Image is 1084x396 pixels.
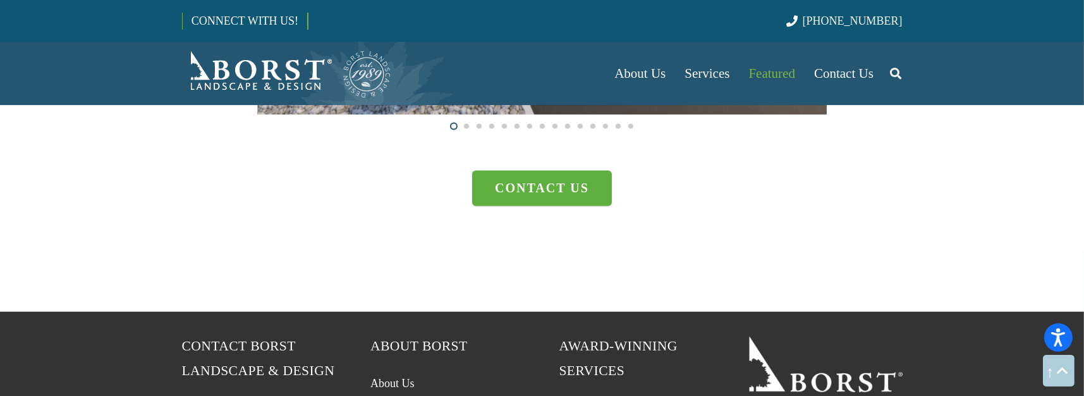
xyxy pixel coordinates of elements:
span: Award-Winning Services [559,338,678,378]
span: Contact Borst Landscape & Design [182,338,335,378]
a: [PHONE_NUMBER] [786,15,902,27]
a: Contact Us [805,42,883,105]
span: About Us [614,66,666,81]
span: Featured [749,66,795,81]
a: Featured [740,42,805,105]
span: Services [685,66,729,81]
a: Search [883,58,908,89]
a: Services [675,42,739,105]
span: About Borst [370,338,468,354]
a: Borst-Logo [182,48,392,99]
a: About Us [605,42,675,105]
span: [PHONE_NUMBER] [803,15,903,27]
a: CONNECT WITH US! [183,6,307,36]
a: Back to top [1043,355,1075,387]
a: Contact us [472,170,612,206]
span: Contact Us [814,66,874,81]
a: About Us [370,377,415,390]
